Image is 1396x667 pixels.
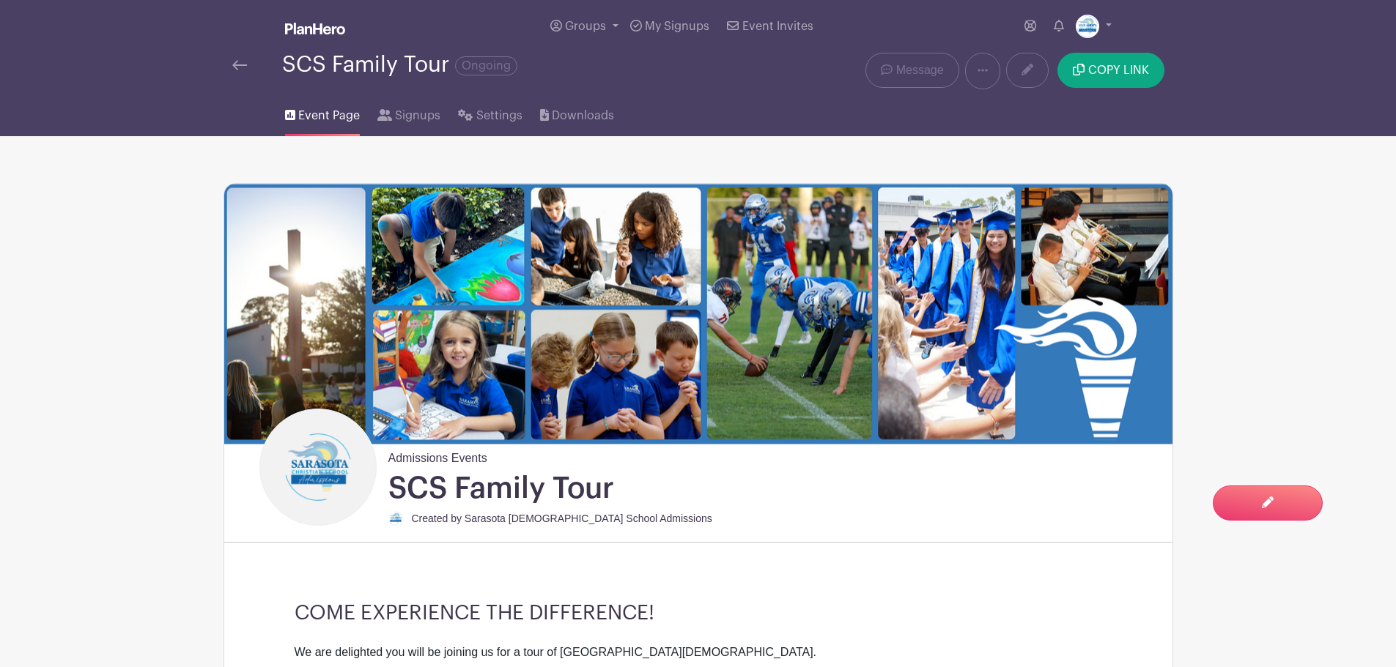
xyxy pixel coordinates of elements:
[395,107,440,124] span: Signups
[298,107,360,124] span: Event Page
[896,62,944,79] span: Message
[458,89,522,136] a: Settings
[377,89,440,136] a: Signups
[263,412,373,522] img: Admissions%20Logo%20%20(2).png
[476,107,522,124] span: Settings
[282,53,517,77] div: SCS Family Tour
[552,107,614,124] span: Downloads
[412,513,712,524] small: Created by Sarasota [DEMOGRAPHIC_DATA] School Admissions
[232,60,247,70] img: back-arrow-29a5d9b10d5bd6ae65dc969a981735edf675c4d7a1fe02e03b50dbd4ba3cdb55.svg
[645,21,709,32] span: My Signups
[285,23,345,34] img: logo_white-6c42ec7e38ccf1d336a20a19083b03d10ae64f83f12c07503d8b9e83406b4c7d.svg
[295,601,1102,626] h3: COME EXPERIENCE THE DIFFERENCE!
[1076,15,1099,38] img: Admisions%20Logo.png
[565,21,606,32] span: Groups
[742,21,813,32] span: Event Invites
[865,53,959,88] a: Message
[540,89,614,136] a: Downloads
[388,470,614,507] h1: SCS Family Tour
[388,511,403,526] img: Admisions%20Logo.png
[455,56,517,75] span: Ongoing
[1088,64,1149,76] span: COPY LINK
[224,184,1172,444] img: event_banner_9558.png
[1057,53,1164,88] button: COPY LINK
[388,444,487,467] span: Admissions Events
[285,89,360,136] a: Event Page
